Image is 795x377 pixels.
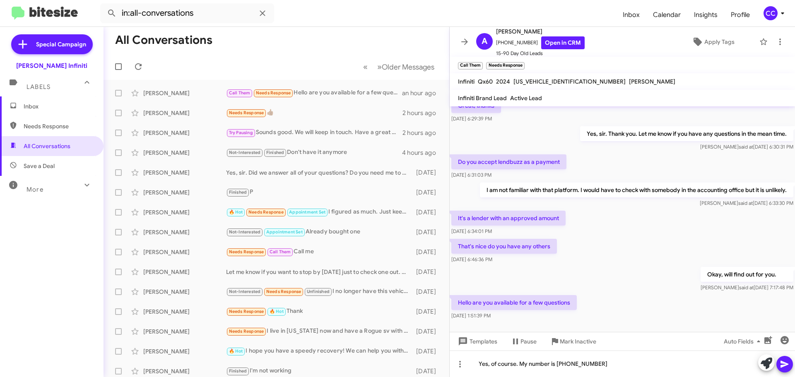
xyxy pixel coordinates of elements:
[143,208,226,216] div: [PERSON_NAME]
[372,58,439,75] button: Next
[739,284,754,291] span: said at
[226,187,412,197] div: P
[115,34,212,47] h1: All Conversations
[143,347,226,355] div: [PERSON_NAME]
[458,94,507,102] span: Infiniti Brand Lead
[226,108,402,118] div: 👍🏽
[412,268,443,276] div: [DATE]
[226,287,412,296] div: I no longer have this vehicle.
[26,83,51,91] span: Labels
[229,190,247,195] span: Finished
[226,307,412,316] div: Thank
[24,142,70,150] span: All Conversations
[450,334,504,349] button: Templates
[143,228,226,236] div: [PERSON_NAME]
[143,248,226,256] div: [PERSON_NAME]
[700,200,793,206] span: [PERSON_NAME] [DATE] 6:33:30 PM
[226,148,402,157] div: Don't have it anymore
[143,307,226,316] div: [PERSON_NAME]
[229,130,253,135] span: Try Pausing
[412,347,443,355] div: [DATE]
[229,249,264,255] span: Needs Response
[226,207,412,217] div: I figured as much. Just keeping the AI wizards on their toes.
[520,334,537,349] span: Pause
[616,3,646,27] a: Inbox
[229,289,261,294] span: Not-Interested
[229,90,251,96] span: Call Them
[482,35,487,48] span: A
[496,49,585,58] span: 15-90 Day Old Leads
[266,150,284,155] span: Finished
[229,309,264,314] span: Needs Response
[226,128,402,137] div: Sounds good. We will keep in touch. Have a great day!
[229,329,264,334] span: Needs Response
[402,129,443,137] div: 2 hours ago
[11,34,93,54] a: Special Campaign
[36,40,86,48] span: Special Campaign
[266,289,301,294] span: Needs Response
[513,78,626,85] span: [US_VEHICLE_IDENTIFICATION_NUMBER]
[451,211,566,226] p: It's a lender with an approved amount
[451,239,557,254] p: That's nice do you have any others
[24,102,94,110] span: Inbox
[756,6,786,20] button: CC
[402,89,443,97] div: an hour ago
[541,36,585,49] a: Open in CRM
[307,289,330,294] span: Unfinished
[496,78,510,85] span: 2024
[266,229,303,235] span: Appointment Set
[738,200,753,206] span: said at
[377,62,382,72] span: »
[143,268,226,276] div: [PERSON_NAME]
[412,307,443,316] div: [DATE]
[270,249,291,255] span: Call Them
[26,186,43,193] span: More
[504,334,543,349] button: Pause
[739,144,753,150] span: said at
[256,90,291,96] span: Needs Response
[764,6,778,20] div: CC
[226,366,412,376] div: I'm not working
[580,126,793,141] p: Yes, sir. Thank you. Let me know if you have any questions in the mean time.
[24,162,55,170] span: Save a Deal
[226,327,412,336] div: I live in [US_STATE] now and have a Rogue sv with 40, 000 miles,2023. I don't think we could both...
[451,295,577,310] p: Hello are you available for a few questions
[226,346,412,356] div: I hope you have a speedy recovery! We can help you with the process over the phone or arrange a v...
[229,368,247,374] span: Finished
[670,34,755,49] button: Apply Tags
[229,110,264,115] span: Needs Response
[412,288,443,296] div: [DATE]
[486,62,524,70] small: Needs Response
[687,3,724,27] a: Insights
[229,229,261,235] span: Not-Interested
[226,268,412,276] div: Let me know if you want to stop by [DATE] just to check one out. Have a good evening!
[496,36,585,49] span: [PHONE_NUMBER]
[143,288,226,296] div: [PERSON_NAME]
[412,168,443,177] div: [DATE]
[480,182,793,197] p: I am not familiar with that platform. I would have to check with somebody in the accounting offic...
[402,149,443,157] div: 4 hours ago
[143,168,226,177] div: [PERSON_NAME]
[226,88,402,98] div: Hello are you available for a few questions
[229,348,243,354] span: 🔥 Hot
[226,227,412,237] div: Already bought one
[402,109,443,117] div: 2 hours ago
[451,115,492,122] span: [DATE] 6:29:39 PM
[724,3,756,27] span: Profile
[451,228,492,234] span: [DATE] 6:34:01 PM
[143,89,226,97] div: [PERSON_NAME]
[143,109,226,117] div: [PERSON_NAME]
[458,78,475,85] span: Infiniti
[451,256,492,262] span: [DATE] 6:46:36 PM
[143,327,226,336] div: [PERSON_NAME]
[363,62,368,72] span: «
[412,367,443,375] div: [DATE]
[16,62,87,70] div: [PERSON_NAME] Infiniti
[358,58,373,75] button: Previous
[270,309,284,314] span: 🔥 Hot
[704,34,735,49] span: Apply Tags
[496,26,585,36] span: [PERSON_NAME]
[382,62,434,72] span: Older Messages
[412,208,443,216] div: [DATE]
[450,351,795,377] div: Yes, of course. My number is [PHONE_NUMBER]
